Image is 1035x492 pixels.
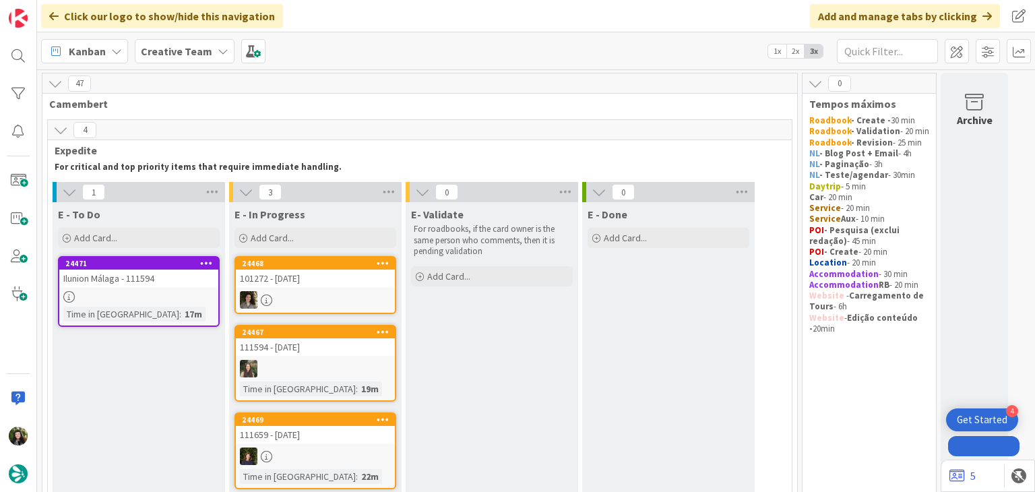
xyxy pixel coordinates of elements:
[240,469,356,484] div: Time in [GEOGRAPHIC_DATA]
[809,280,929,290] p: - 20 min
[837,39,938,63] input: Quick Filter...
[828,75,851,92] span: 0
[604,232,647,244] span: Add Card...
[819,158,869,170] strong: - Paginação
[242,328,395,337] div: 24467
[59,257,218,270] div: 24471
[55,161,342,173] strong: For critical and top priority items that require immediate handling.
[809,224,824,236] strong: POI
[809,97,919,111] span: Tempos máximos
[251,232,294,244] span: Add Card...
[236,326,395,356] div: 24467111594 - [DATE]
[73,122,96,138] span: 4
[809,115,929,126] p: 30 min
[805,44,823,58] span: 3x
[851,137,893,148] strong: - Revision
[82,184,105,200] span: 1
[809,169,819,181] strong: NL
[819,169,888,181] strong: - Teste/agendar
[59,270,218,287] div: Ilunion Málaga - 111594
[59,257,218,287] div: 24471Ilunion Málaga - 111594
[141,44,212,58] b: Creative Team
[242,259,395,268] div: 24468
[65,259,218,268] div: 24471
[957,413,1007,427] div: Get Started
[819,148,898,159] strong: - Blog Post + Email
[55,144,775,157] span: Expedite
[49,97,780,111] span: Camembert
[809,290,926,312] strong: Carregamento de Tours
[809,246,824,257] strong: POI
[69,43,106,59] span: Kanban
[236,257,395,287] div: 24468101272 - [DATE]
[841,213,856,224] strong: Aux
[809,137,929,148] p: - 25 min
[74,232,117,244] span: Add Card...
[435,184,458,200] span: 0
[809,148,819,159] strong: NL
[411,208,464,221] span: E- Validate
[809,257,929,268] p: - 20 min
[236,414,395,426] div: 24469
[356,381,358,396] span: :
[809,269,929,280] p: - 30 min
[809,125,851,137] strong: Roadbook
[179,307,181,321] span: :
[809,268,879,280] strong: Accommodation
[809,203,929,214] p: - 20 min
[236,448,395,465] div: MC
[236,326,395,338] div: 24467
[851,115,891,126] strong: - Create -
[809,257,847,268] strong: Location
[588,208,627,221] span: E - Done
[234,208,305,221] span: E - In Progress
[809,159,929,170] p: - 3h
[242,415,395,425] div: 24469
[63,307,179,321] div: Time in [GEOGRAPHIC_DATA]
[356,469,358,484] span: :
[240,381,356,396] div: Time in [GEOGRAPHIC_DATA]
[809,126,929,137] p: - 20 min
[957,112,993,128] div: Archive
[786,44,805,58] span: 2x
[809,213,841,224] strong: Service
[427,270,470,282] span: Add Card...
[809,225,929,247] p: - 45 min
[809,290,929,313] p: - - 6h
[240,448,257,465] img: MC
[236,257,395,270] div: 24468
[58,208,100,221] span: E - To Do
[259,184,282,200] span: 3
[809,312,920,334] strong: Edição conteúdo -
[236,338,395,356] div: 111594 - [DATE]
[824,246,858,257] strong: - Create
[768,44,786,58] span: 1x
[809,247,929,257] p: - 20 min
[809,191,823,203] strong: Car
[414,224,570,257] p: For roadbooks, if the card owner is the same person who comments, then it is pending validation
[809,192,929,203] p: - 20 min
[809,115,851,126] strong: Roadbook
[68,75,91,92] span: 47
[240,360,257,377] img: IG
[809,290,844,301] strong: Website
[236,291,395,309] div: MS
[240,291,257,309] img: MS
[9,427,28,445] img: BC
[810,4,1000,28] div: Add and manage tabs by clicking
[9,464,28,483] img: avatar
[612,184,635,200] span: 0
[9,9,28,28] img: Visit kanbanzone.com
[809,170,929,181] p: - 30min
[236,360,395,377] div: IG
[1006,405,1018,417] div: 4
[236,270,395,287] div: 101272 - [DATE]
[236,426,395,443] div: 111659 - [DATE]
[358,469,382,484] div: 22m
[358,381,382,396] div: 19m
[41,4,283,28] div: Click our logo to show/hide this navigation
[809,202,841,214] strong: Service
[809,181,841,192] strong: Daytrip
[851,125,900,137] strong: - Validation
[809,224,902,247] strong: - Pesquisa (exclui redação)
